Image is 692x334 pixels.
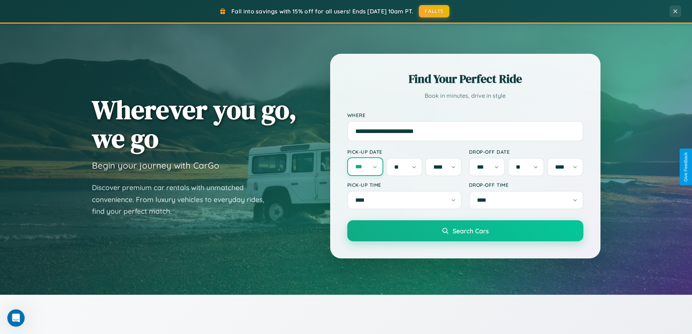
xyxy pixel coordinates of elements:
[469,182,583,188] label: Drop-off Time
[347,90,583,101] p: Book in minutes, drive in style
[347,112,583,118] label: Where
[92,95,297,153] h1: Wherever you go, we go
[419,5,449,17] button: FALL15
[469,149,583,155] label: Drop-off Date
[347,149,462,155] label: Pick-up Date
[92,160,219,171] h3: Begin your journey with CarGo
[683,152,688,182] div: Give Feedback
[453,227,489,235] span: Search Cars
[7,309,25,327] iframe: Intercom live chat
[231,8,413,15] span: Fall into savings with 15% off for all users! Ends [DATE] 10am PT.
[92,182,274,217] p: Discover premium car rentals with unmatched convenience. From luxury vehicles to everyday rides, ...
[347,220,583,241] button: Search Cars
[347,71,583,87] h2: Find Your Perfect Ride
[347,182,462,188] label: Pick-up Time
